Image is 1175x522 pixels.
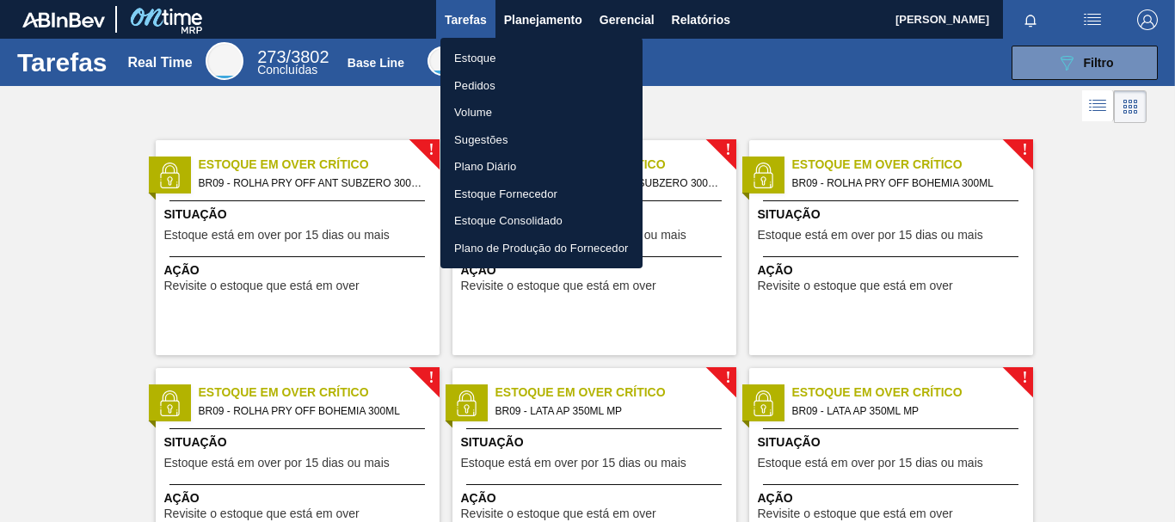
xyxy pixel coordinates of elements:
a: Estoque Fornecedor [440,181,643,208]
a: Estoque [440,45,643,72]
a: Pedidos [440,72,643,100]
a: Plano Diário [440,153,643,181]
a: Plano de Produção do Fornecedor [440,235,643,262]
a: Volume [440,99,643,126]
a: Sugestões [440,126,643,154]
a: Estoque Consolidado [440,207,643,235]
